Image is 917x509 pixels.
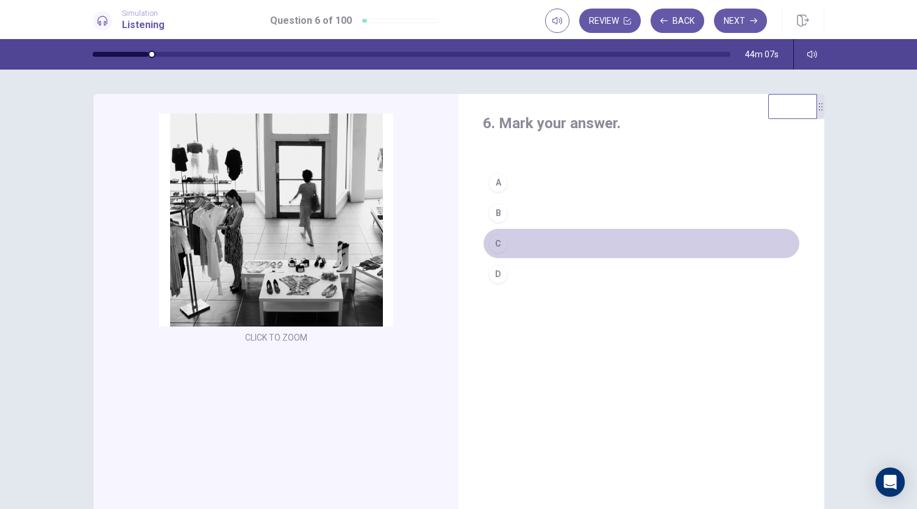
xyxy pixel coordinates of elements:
[122,9,165,18] span: Simulation
[483,114,800,133] h4: 6. Mark your answer.
[876,467,905,497] div: Open Intercom Messenger
[483,198,800,228] button: B
[488,234,508,253] div: C
[651,9,704,33] button: Back
[483,259,800,289] button: D
[579,9,641,33] button: Review
[745,49,779,59] span: 44m 07s
[270,13,352,28] h1: Question 6 of 100
[122,18,165,32] h1: Listening
[488,203,508,223] div: B
[488,264,508,284] div: D
[483,228,800,259] button: C
[488,173,508,192] div: A
[483,167,800,198] button: A
[714,9,767,33] button: Next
